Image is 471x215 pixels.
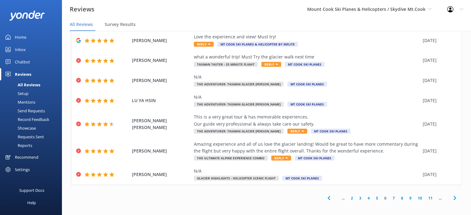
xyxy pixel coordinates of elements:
span: The Adventurer: Tasman Glacier [PERSON_NAME] [194,129,284,134]
span: Mt Cook Ski Planes & Helicopter by INFLITE [217,42,298,47]
span: Reply [194,42,214,47]
div: Requests Sent [4,132,44,141]
span: ... [339,195,348,201]
div: Recommend [15,151,38,163]
div: Inbox [15,43,26,56]
a: Send Requests [4,106,62,115]
span: Mt Cook Ski Planes [311,129,351,134]
a: 2 [348,195,356,201]
div: Showcase [4,124,36,132]
span: All Reviews [70,21,93,28]
span: [PERSON_NAME] [PERSON_NAME] [132,117,191,131]
div: Help [27,196,36,209]
a: 8 [398,195,406,201]
span: [PERSON_NAME] [132,37,191,44]
span: Mt Cook Ski Planes [287,82,327,87]
div: Amazing experience and all of us love the glacier landing! Would be great to have more commentary... [194,141,420,155]
div: [DATE] [423,121,454,127]
span: Reply [261,62,281,67]
div: Chatbot [15,56,30,68]
span: ... [436,195,445,201]
a: Showcase [4,124,62,132]
span: [PERSON_NAME] [132,148,191,154]
span: Glacier Highlights - Helicopter Scenic flight [194,176,279,181]
div: N/A [194,94,420,101]
div: Mentions [4,98,35,106]
span: Mt Cook Ski Planes [282,176,322,181]
a: Requests Sent [4,132,62,141]
a: 3 [356,195,364,201]
span: Mt Cook Ski Planes [287,102,327,107]
span: [PERSON_NAME] [132,171,191,178]
a: Reports [4,141,62,150]
div: [DATE] [423,97,454,104]
span: Tasman Taster - 25 minute flight [194,62,258,67]
a: 10 [415,195,425,201]
span: LU YA HSIN [132,97,191,104]
div: [DATE] [423,37,454,44]
div: [DATE] [423,171,454,178]
span: The Adventurer: Tasman Glacier [PERSON_NAME] [194,102,284,107]
div: Love the experience and view! Must try! [194,33,420,40]
div: All Reviews [4,80,40,89]
div: N/A [194,168,420,174]
span: Mt Cook Ski Planes [285,62,325,67]
h3: Reviews [70,4,94,14]
img: yonder-white-logo.png [9,11,45,21]
div: [DATE] [423,57,454,64]
a: 5 [373,195,381,201]
div: [DATE] [423,148,454,154]
div: Reviews [15,68,31,80]
a: Mentions [4,98,62,106]
div: [DATE] [423,77,454,84]
a: All Reviews [4,80,62,89]
div: what a wonderful trip! Must Try the glacier walk next time [194,54,420,60]
div: This is a very great tour & has memorable experiences. Our guide very professional & always take ... [194,114,420,127]
div: Reports [4,141,32,150]
span: Mt Cook Ski Planes [295,156,334,161]
a: 4 [364,195,373,201]
span: Mount Cook Ski Planes & Helicopters / Skydive Mt.Cook [307,6,425,12]
div: Home [15,31,26,43]
a: 9 [406,195,415,201]
a: 7 [390,195,398,201]
a: 11 [425,195,436,201]
div: Settings [15,163,30,176]
div: Support Docs [19,184,44,196]
div: Record Feedback [4,115,49,124]
span: Survey Results [105,21,136,28]
a: Setup [4,89,62,98]
div: Setup [4,89,28,98]
a: Record Feedback [4,115,62,124]
div: N/A [194,74,420,80]
span: [PERSON_NAME] [132,77,191,84]
span: The Adventurer: Tasman Glacier [PERSON_NAME] [194,82,284,87]
a: 6 [381,195,390,201]
span: Reply [271,156,291,161]
span: The Ultimate Alpine Experience Combo [194,156,268,161]
div: Send Requests [4,106,45,115]
span: Reply [287,129,307,134]
span: [PERSON_NAME] [132,57,191,64]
